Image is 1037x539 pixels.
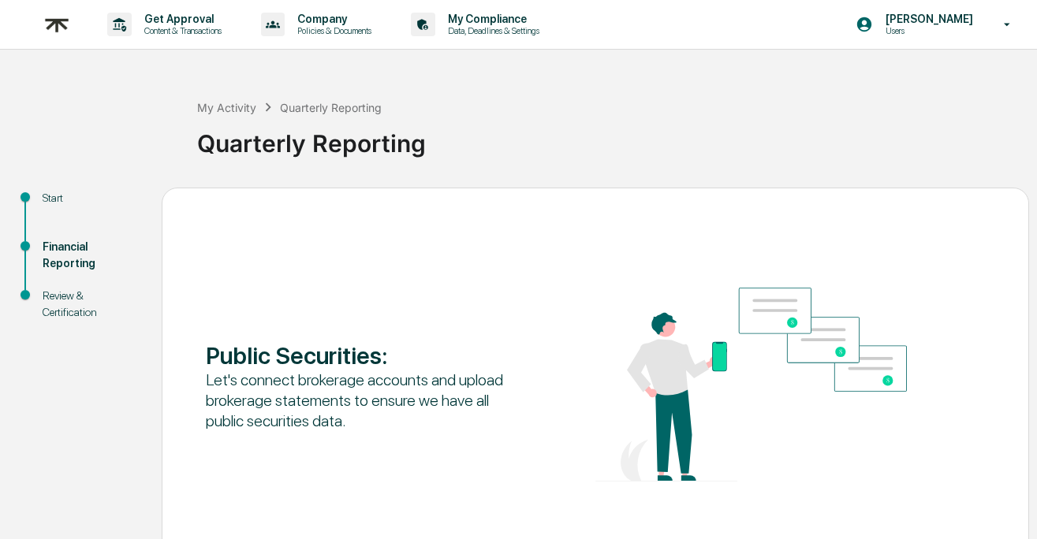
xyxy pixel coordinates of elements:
div: Public Securities : [206,341,517,370]
iframe: Open customer support [987,487,1029,530]
div: Financial Reporting [43,239,136,272]
div: Quarterly Reporting [280,101,382,114]
p: Users [873,25,981,36]
div: My Activity [197,101,256,114]
p: Data, Deadlines & Settings [435,25,547,36]
div: Review & Certification [43,288,136,321]
p: My Compliance [435,13,547,25]
img: Public Securities [595,288,907,481]
img: logo [38,6,76,44]
p: Content & Transactions [132,25,229,36]
p: Get Approval [132,13,229,25]
p: [PERSON_NAME] [873,13,981,25]
div: Quarterly Reporting [197,117,1029,158]
p: Company [285,13,379,25]
div: Start [43,190,136,206]
p: Policies & Documents [285,25,379,36]
div: Let's connect brokerage accounts and upload brokerage statements to ensure we have all public sec... [206,370,517,431]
